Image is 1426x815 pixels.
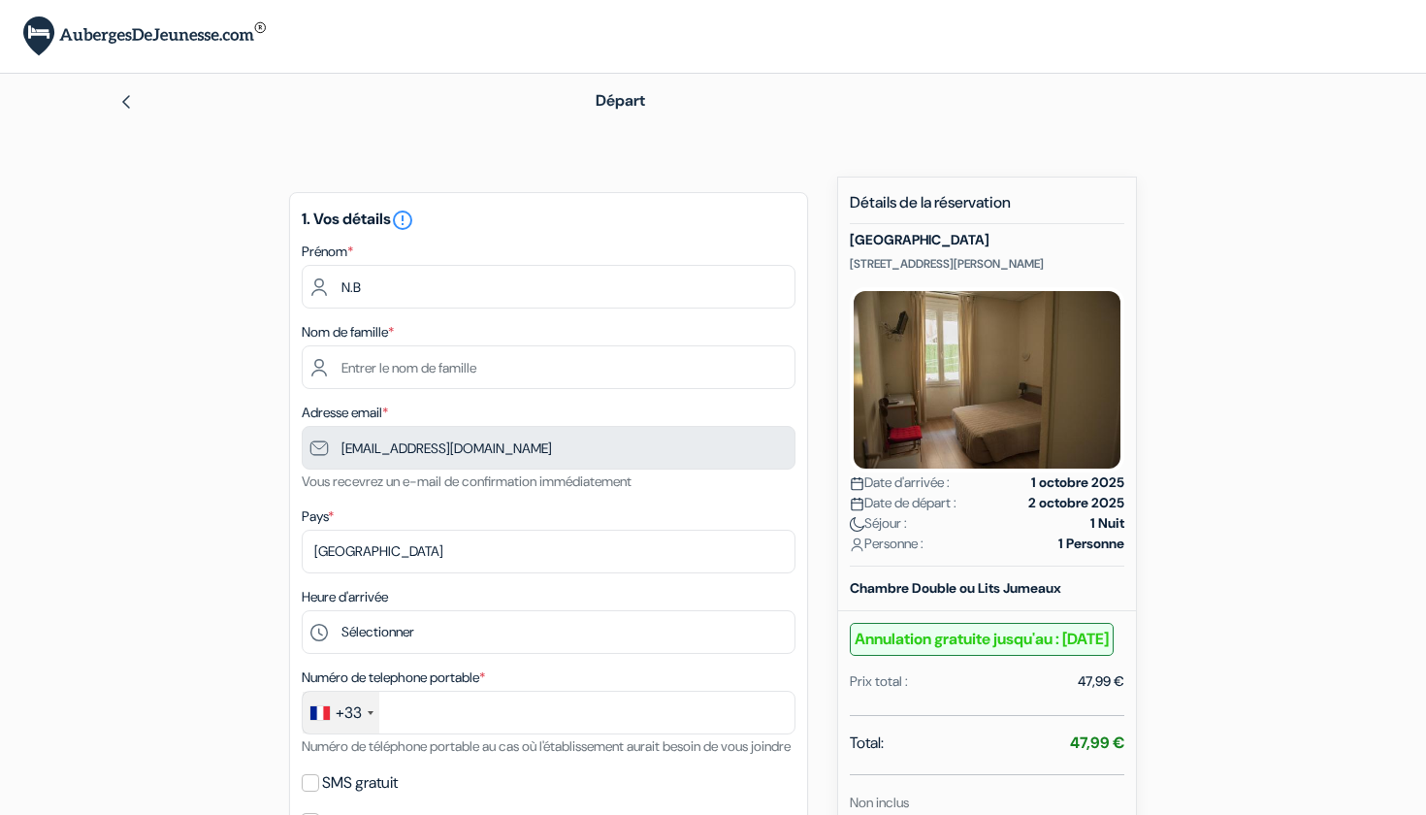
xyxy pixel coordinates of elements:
small: Vous recevrez un e-mail de confirmation immédiatement [302,473,632,490]
span: Date de départ : [850,493,956,513]
input: Entrer le nom de famille [302,345,795,389]
img: calendar.svg [850,476,864,491]
span: Personne : [850,534,924,554]
label: Pays [302,506,334,527]
label: Adresse email [302,403,388,423]
img: user_icon.svg [850,538,864,552]
img: moon.svg [850,517,864,532]
div: France: +33 [303,692,379,733]
label: Heure d'arrivée [302,587,388,607]
label: Numéro de telephone portable [302,668,485,688]
div: Prix total : [850,671,908,692]
strong: 1 Nuit [1090,513,1124,534]
img: AubergesDeJeunesse.com [23,16,266,56]
strong: 2 octobre 2025 [1028,493,1124,513]
label: Prénom [302,242,353,262]
h5: Détails de la réservation [850,193,1124,224]
span: Total: [850,732,884,755]
small: Numéro de téléphone portable au cas où l'établissement aurait besoin de vous joindre [302,737,791,755]
span: Séjour : [850,513,907,534]
label: SMS gratuit [322,769,398,797]
input: Entrez votre prénom [302,265,795,309]
div: 47,99 € [1078,671,1124,692]
span: Date d'arrivée : [850,473,950,493]
small: Non inclus [850,794,909,811]
span: Départ [596,90,645,111]
b: Annulation gratuite jusqu'au : [DATE] [850,623,1114,656]
i: error_outline [391,209,414,232]
img: calendar.svg [850,497,864,511]
img: left_arrow.svg [118,94,134,110]
strong: 47,99 € [1070,733,1124,753]
h5: 1. Vos détails [302,209,795,232]
input: Entrer adresse e-mail [302,426,795,470]
label: Nom de famille [302,322,394,342]
p: [STREET_ADDRESS][PERSON_NAME] [850,256,1124,272]
div: +33 [336,701,362,725]
strong: 1 Personne [1058,534,1124,554]
b: Chambre Double ou Lits Jumeaux [850,579,1061,597]
strong: 1 octobre 2025 [1031,473,1124,493]
h5: [GEOGRAPHIC_DATA] [850,232,1124,248]
a: error_outline [391,209,414,229]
